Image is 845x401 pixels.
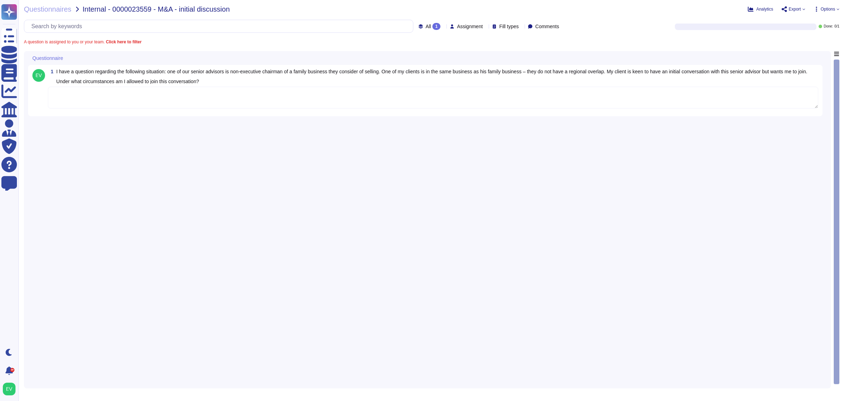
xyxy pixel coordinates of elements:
[499,24,519,29] span: Fill types
[3,383,15,395] img: user
[48,69,54,74] span: 1
[457,24,483,29] span: Assignment
[10,368,14,372] div: 9+
[32,69,45,82] img: user
[83,6,230,13] span: Internal - 0000023559 - M&A - initial discussion
[748,6,773,12] button: Analytics
[821,7,835,11] span: Options
[824,25,833,28] span: Done:
[535,24,559,29] span: Comments
[32,56,63,61] span: Questionnaire
[28,20,413,32] input: Search by keywords
[789,7,801,11] span: Export
[1,381,20,397] button: user
[432,23,440,30] div: 1
[834,25,839,28] span: 0 / 1
[24,40,142,44] span: A question is assigned to you or your team.
[756,7,773,11] span: Analytics
[24,6,71,13] span: Questionnaires
[105,39,142,44] b: Click here to filter
[426,24,431,29] span: All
